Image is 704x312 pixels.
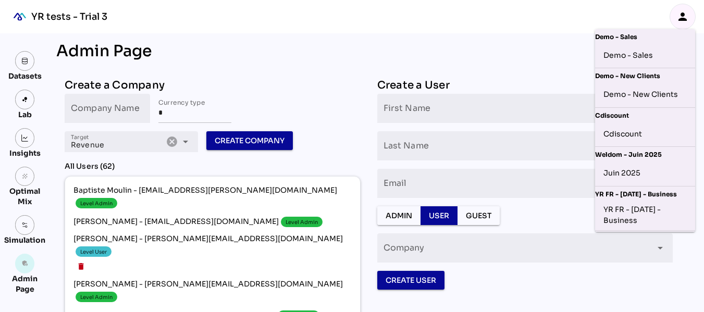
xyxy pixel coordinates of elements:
[4,186,45,207] div: Optimal Mix
[377,77,673,94] div: Create a User
[77,262,85,271] i: delete
[21,57,29,65] img: data.svg
[603,204,687,226] div: YR FR - [DATE] - Business
[603,126,687,142] div: Cdiscount
[9,148,41,158] div: Insights
[56,42,681,60] div: Admin Page
[458,206,500,225] button: Guest
[73,233,352,259] span: [PERSON_NAME] - [PERSON_NAME][EMAIL_ADDRESS][DOMAIN_NAME]
[65,77,361,94] div: Create a Company
[595,147,695,160] div: Weldom - Juin 2025
[595,108,695,121] div: Cdiscount
[429,209,449,222] span: User
[676,10,689,23] i: person
[73,279,352,304] span: [PERSON_NAME] - [PERSON_NAME][EMAIL_ADDRESS][DOMAIN_NAME]
[384,131,667,160] input: Last Name
[14,109,36,120] div: Lab
[603,86,687,103] div: Demo - New Clients
[179,135,192,148] i: arrow_drop_down
[421,206,458,225] button: User
[71,140,104,149] span: Revenue
[65,160,361,172] div: All Users (62)
[595,186,695,200] div: YR FR - [DATE] - Business
[21,260,29,267] i: admin_panel_settings
[386,209,412,222] span: Admin
[73,185,352,210] span: Baptiste Moulin - [EMAIL_ADDRESS][PERSON_NAME][DOMAIN_NAME]
[466,209,491,222] span: Guest
[31,10,107,23] div: YR tests - Trial 3
[158,94,231,123] input: Currency type
[384,94,667,123] input: First Name
[386,274,436,286] span: Create User
[215,134,285,147] span: Create Company
[595,68,695,82] div: Demo - New Clients
[80,248,107,256] div: Level User
[21,173,29,180] i: grain
[80,293,113,301] div: Level Admin
[377,271,444,290] button: Create User
[384,169,667,198] input: Email
[21,134,29,142] img: graph.svg
[21,221,29,229] img: settings.svg
[21,96,29,103] img: lab.svg
[595,29,695,43] div: Demo - Sales
[286,218,318,226] div: Level Admin
[595,231,695,244] div: YR FR - [DATE] - Acquisition
[4,273,45,294] div: Admin Page
[166,135,178,148] i: Clear
[8,5,31,28] div: mediaROI
[73,215,352,229] span: [PERSON_NAME] - [EMAIL_ADDRESS][DOMAIN_NAME]
[603,47,687,64] div: Demo - Sales
[80,199,113,207] div: Level Admin
[8,71,42,81] div: Datasets
[603,165,687,182] div: Juin 2025
[206,131,293,150] button: Create Company
[4,235,45,245] div: Simulation
[71,94,144,123] input: Company Name
[654,242,666,254] i: arrow_drop_down
[377,206,421,225] button: Admin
